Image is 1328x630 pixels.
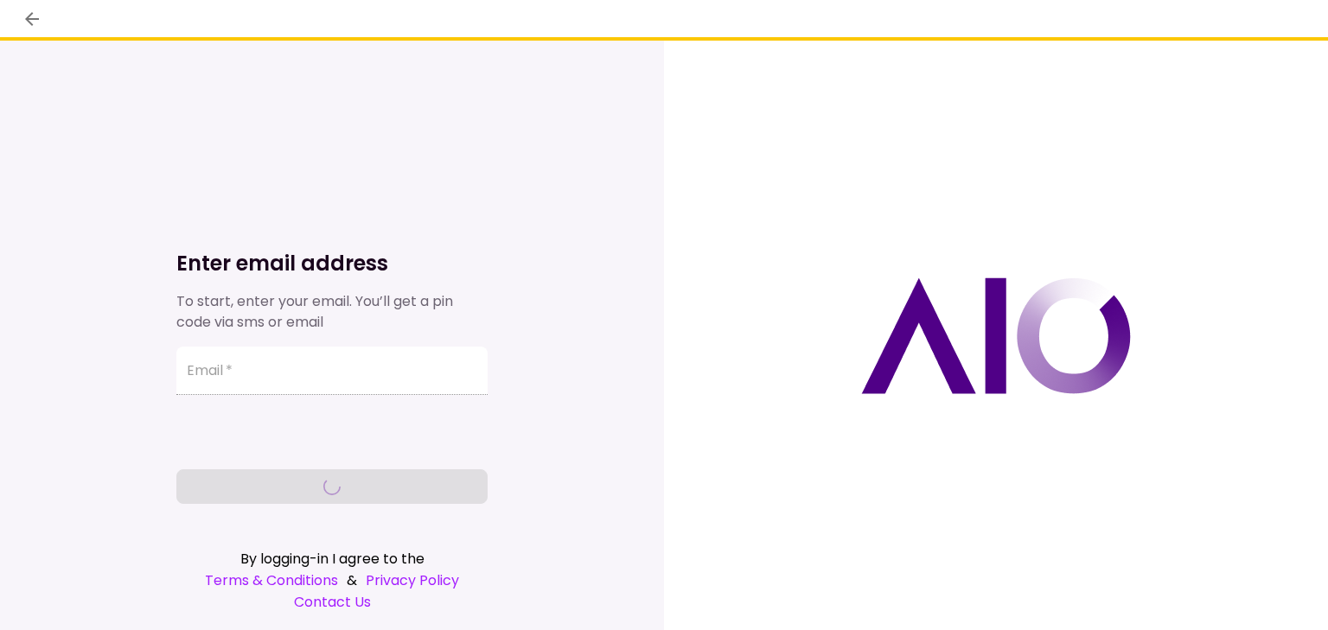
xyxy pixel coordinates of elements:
[176,570,488,591] div: &
[176,548,488,570] div: By logging-in I agree to the
[366,570,459,591] a: Privacy Policy
[17,4,47,34] button: back
[861,277,1131,394] img: AIO logo
[205,570,338,591] a: Terms & Conditions
[176,591,488,613] a: Contact Us
[176,250,488,277] h1: Enter email address
[176,291,488,333] div: To start, enter your email. You’ll get a pin code via sms or email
